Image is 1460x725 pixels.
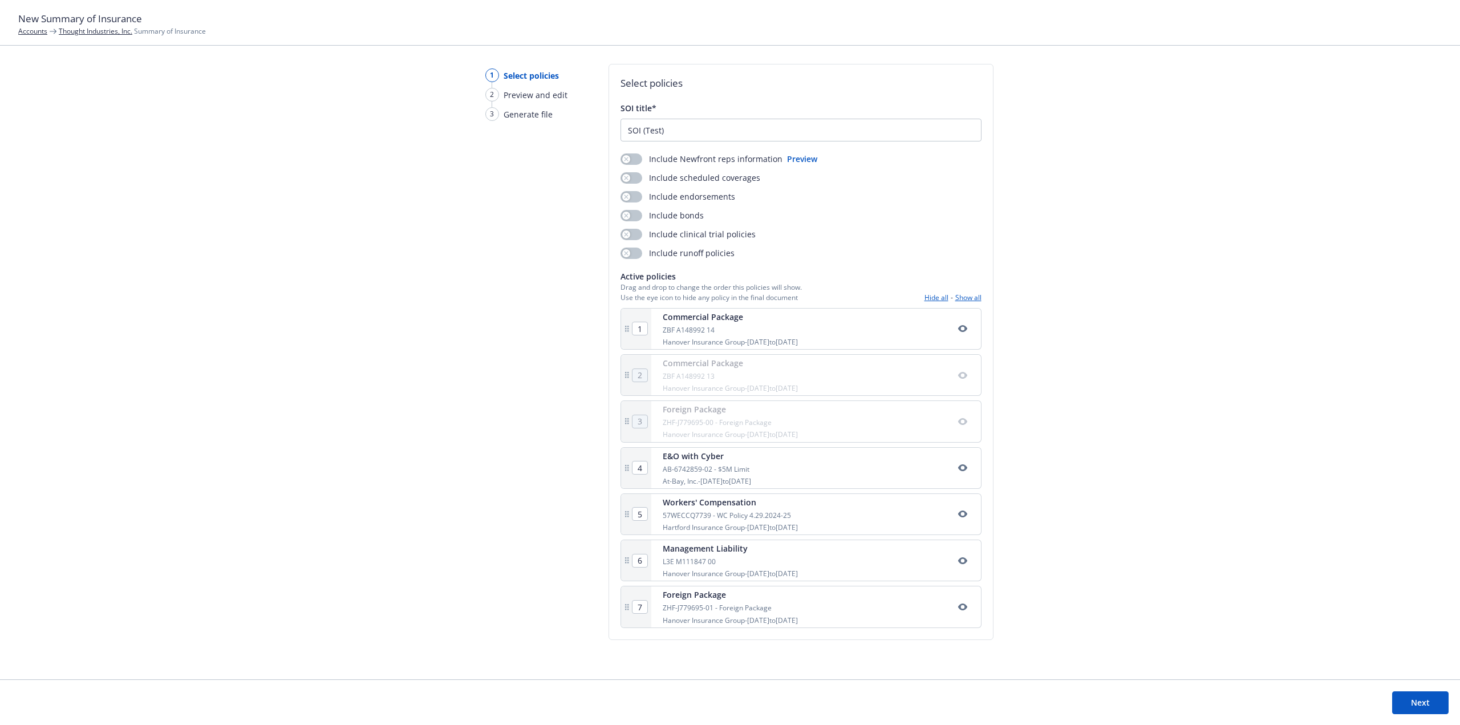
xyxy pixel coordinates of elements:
div: Hanover Insurance Group - [DATE] to [DATE] [663,615,798,625]
button: Show all [955,293,982,302]
div: Foreign PackageZHF-J779695-01 - Foreign PackageHanover Insurance Group-[DATE]to[DATE] [620,586,982,627]
button: Next [1392,691,1449,714]
div: Foreign Package [663,589,798,601]
div: Management LiabilityL3E M111847 00Hanover Insurance Group-[DATE]to[DATE] [620,540,982,581]
div: Commercial PackageZBF A148992 14Hanover Insurance Group-[DATE]to[DATE] [620,308,982,350]
span: Preview and edit [504,89,567,101]
div: Workers' Compensation57WECCQ7739 - WC Policy 4.29.2024-25Hartford Insurance Group-[DATE]to[DATE] [620,493,982,535]
span: Select policies [504,70,559,82]
div: Hanover Insurance Group - [DATE] to [DATE] [663,569,798,578]
div: - [924,293,982,302]
button: Hide all [924,293,948,302]
div: E&O with Cyber [663,450,751,462]
div: 1 [485,68,499,82]
input: Enter a title [621,119,981,141]
div: ZBF A148992 13 [663,371,798,381]
div: Foreign Package [663,403,798,415]
div: ZHF-J779695-00 - Foreign Package [663,418,798,427]
div: E&O with CyberAB-6742859-02 - $5M LimitAt-Bay, Inc.-[DATE]to[DATE] [620,447,982,489]
div: At-Bay, Inc. - [DATE] to [DATE] [663,476,751,486]
a: Accounts [18,26,47,36]
div: Management Liability [663,542,798,554]
div: Include scheduled coverages [620,172,760,184]
button: Preview [787,153,817,165]
div: Commercial Package [663,357,798,369]
div: ZHF-J779695-01 - Foreign Package [663,603,798,613]
div: Include bonds [620,209,704,221]
div: Hanover Insurance Group - [DATE] to [DATE] [663,337,798,347]
span: SOI title* [620,103,656,114]
div: Foreign PackageZHF-J779695-00 - Foreign PackageHanover Insurance Group-[DATE]to[DATE] [620,400,982,442]
div: Include Newfront reps information [620,153,782,165]
div: Include clinical trial policies [620,228,756,240]
div: AB-6742859-02 - $5M Limit [663,464,751,474]
span: Generate file [504,108,553,120]
div: Hartford Insurance Group - [DATE] to [DATE] [663,523,798,532]
div: Hanover Insurance Group - [DATE] to [DATE] [663,430,798,439]
div: Commercial PackageZBF A148992 13Hanover Insurance Group-[DATE]to[DATE] [620,354,982,396]
a: Thought Industries, Inc. [59,26,132,36]
div: 57WECCQ7739 - WC Policy 4.29.2024-25 [663,511,798,520]
div: Workers' Compensation [663,496,798,508]
span: Drag and drop to change the order this policies will show. Use the eye icon to hide any policy in... [620,282,802,302]
div: Commercial Package [663,311,798,323]
span: Summary of Insurance [59,26,206,36]
div: ZBF A148992 14 [663,325,798,335]
div: 2 [485,88,499,102]
div: 3 [485,107,499,121]
div: L3E M111847 00 [663,557,798,566]
div: Hanover Insurance Group - [DATE] to [DATE] [663,383,798,393]
h1: New Summary of Insurance [18,11,1442,26]
h2: Select policies [620,76,982,91]
div: Include runoff policies [620,247,735,259]
span: Active policies [620,270,802,282]
div: Include endorsements [620,191,735,202]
